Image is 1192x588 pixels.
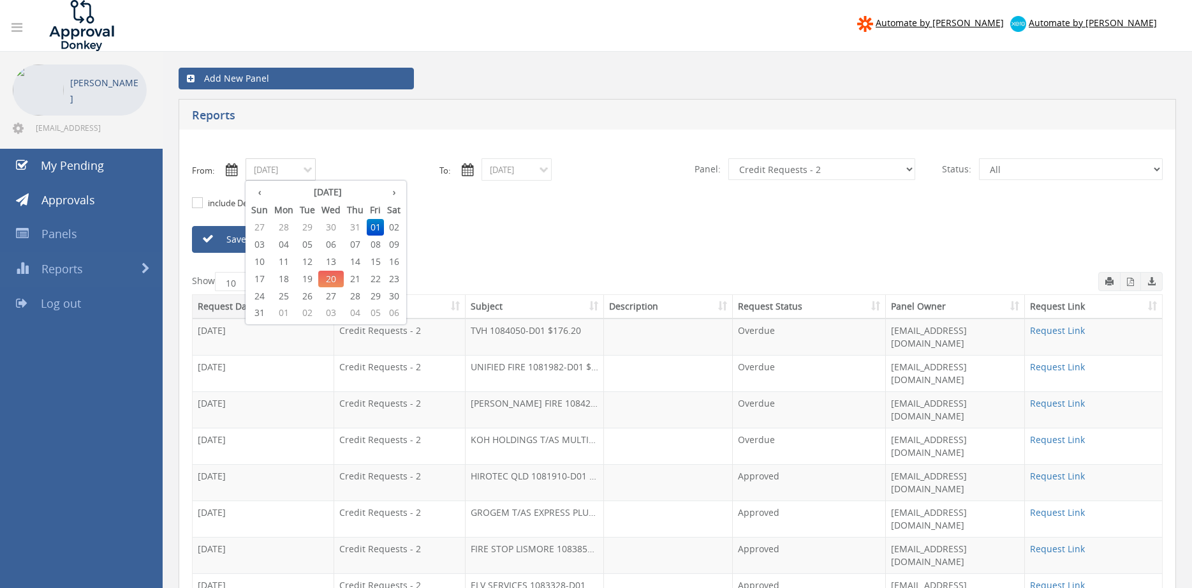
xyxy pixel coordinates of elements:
span: Reports [41,261,83,276]
span: Approvals [41,192,95,207]
a: Request Link [1030,543,1085,555]
th: [DATE] [271,183,384,201]
td: [EMAIL_ADDRESS][DOMAIN_NAME] [886,355,1026,391]
td: [EMAIL_ADDRESS][DOMAIN_NAME] [886,391,1026,428]
span: 14 [344,253,367,270]
td: TVH 1084050-D01 $176.20 [466,319,604,355]
td: GROGEM T/AS EXPRESS PLUMBING 1079462-D01 $2,803.26 [466,501,604,537]
span: 03 [318,305,344,321]
span: Automate by [PERSON_NAME] [1029,17,1157,29]
span: 29 [367,288,384,305]
th: Thu [344,201,367,219]
span: 17 [248,271,271,287]
span: 20 [318,271,344,287]
th: ‹ [248,183,271,201]
span: 26 [297,288,318,305]
span: Panels [41,226,77,241]
span: Automate by [PERSON_NAME] [876,17,1004,29]
td: [EMAIL_ADDRESS][DOMAIN_NAME] [886,537,1026,573]
span: 01 [367,219,384,236]
td: [EMAIL_ADDRESS][DOMAIN_NAME] [886,501,1026,537]
span: 07 [344,236,367,253]
span: 21 [344,271,367,287]
span: 06 [318,236,344,253]
span: 22 [367,271,384,287]
th: Request Status: activate to sort column ascending [733,295,886,319]
span: 23 [384,271,404,287]
a: Request Link [1030,433,1085,446]
span: 12 [297,253,318,270]
td: [EMAIL_ADDRESS][DOMAIN_NAME] [886,319,1026,355]
a: Request Link [1030,397,1085,409]
td: [DATE] [193,501,334,537]
span: 10 [248,253,271,270]
span: Status: [934,158,979,180]
span: 27 [248,219,271,236]
span: [EMAIL_ADDRESS][DOMAIN_NAME] [36,123,144,133]
span: My Pending [41,158,104,173]
span: 28 [271,219,297,236]
td: [DATE] [193,319,334,355]
span: 30 [318,219,344,236]
td: Credit Requests - 2 [334,355,466,391]
td: [EMAIL_ADDRESS][DOMAIN_NAME] [886,464,1026,501]
td: Approved [733,537,886,573]
h5: Reports [192,109,874,125]
span: 28 [344,288,367,305]
td: [DATE] [193,428,334,464]
label: Show entries [192,272,293,291]
th: Subject: activate to sort column ascending [466,295,604,319]
th: Sat [384,201,404,219]
span: 09 [384,236,404,253]
span: 11 [271,253,297,270]
th: Request Link: activate to sort column ascending [1025,295,1162,319]
span: Panel: [687,158,728,180]
th: Tue [297,201,318,219]
a: Request Link [1030,470,1085,482]
th: Request Date: activate to sort column descending [193,295,334,319]
td: Overdue [733,391,886,428]
span: 13 [318,253,344,270]
label: To: [439,165,450,177]
a: Request Link [1030,324,1085,336]
span: 19 [297,271,318,287]
td: Credit Requests - 2 [334,464,466,501]
p: [PERSON_NAME] [70,75,140,107]
span: 25 [271,288,297,305]
td: KOH HOLDINGS T/AS MULTIPLE SERVICES 1081241-D01 $195.15 [466,428,604,464]
th: › [384,183,404,201]
th: Fri [367,201,384,219]
a: Request Link [1030,506,1085,518]
td: UNIFIED FIRE 1081982-D01 $874.80 [466,355,604,391]
span: 01 [271,305,297,321]
td: [DATE] [193,355,334,391]
label: include Description [205,197,281,210]
td: FIRE STOP LISMORE 1083859-D01 $391.60 [466,537,604,573]
img: zapier-logomark.png [857,16,873,32]
span: 16 [384,253,404,270]
td: [DATE] [193,464,334,501]
td: Approved [733,464,886,501]
td: Overdue [733,319,886,355]
a: Save [192,226,339,253]
td: Credit Requests - 2 [334,391,466,428]
td: Overdue [733,428,886,464]
span: 08 [367,236,384,253]
span: 29 [297,219,318,236]
td: Credit Requests - 2 [334,319,466,355]
span: 06 [384,305,404,321]
th: Sun [248,201,271,219]
label: From: [192,165,214,177]
select: Showentries [215,272,263,291]
span: 30 [384,288,404,305]
span: 31 [344,219,367,236]
td: Overdue [733,355,886,391]
span: 05 [367,305,384,321]
span: 04 [271,236,297,253]
a: Add New Panel [179,68,414,89]
th: Wed [318,201,344,219]
span: 15 [367,253,384,270]
th: Description: activate to sort column ascending [604,295,733,319]
td: [DATE] [193,537,334,573]
span: 27 [318,288,344,305]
